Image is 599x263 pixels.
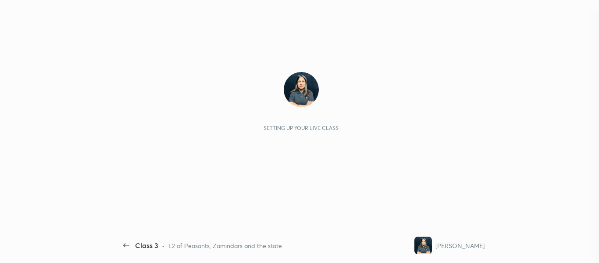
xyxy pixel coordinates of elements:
img: c61daafdcde14636ba7696175d98772d.jpg [414,237,432,254]
div: [PERSON_NAME] [435,241,485,250]
div: Setting up your live class [264,125,339,131]
div: • [162,241,165,250]
div: Class 3 [135,240,158,251]
div: L2 of Peasants, Zamindars and the state [168,241,282,250]
img: c61daafdcde14636ba7696175d98772d.jpg [284,72,319,107]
